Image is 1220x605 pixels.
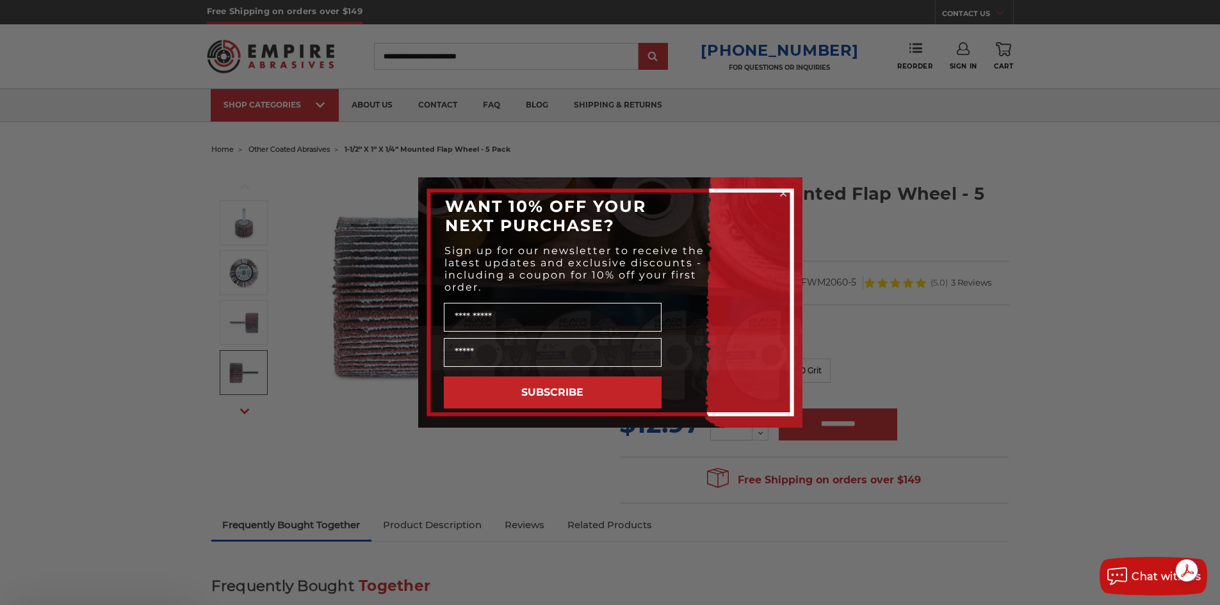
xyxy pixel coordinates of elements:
[1100,557,1207,595] button: Chat with us
[1132,570,1201,583] span: Chat with us
[444,245,704,293] span: Sign up for our newsletter to receive the latest updates and exclusive discounts - including a co...
[444,338,662,367] input: Email
[444,376,662,408] button: SUBSCRIBE
[445,197,646,235] span: WANT 10% OFF YOUR NEXT PURCHASE?
[777,187,790,200] button: Close dialog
